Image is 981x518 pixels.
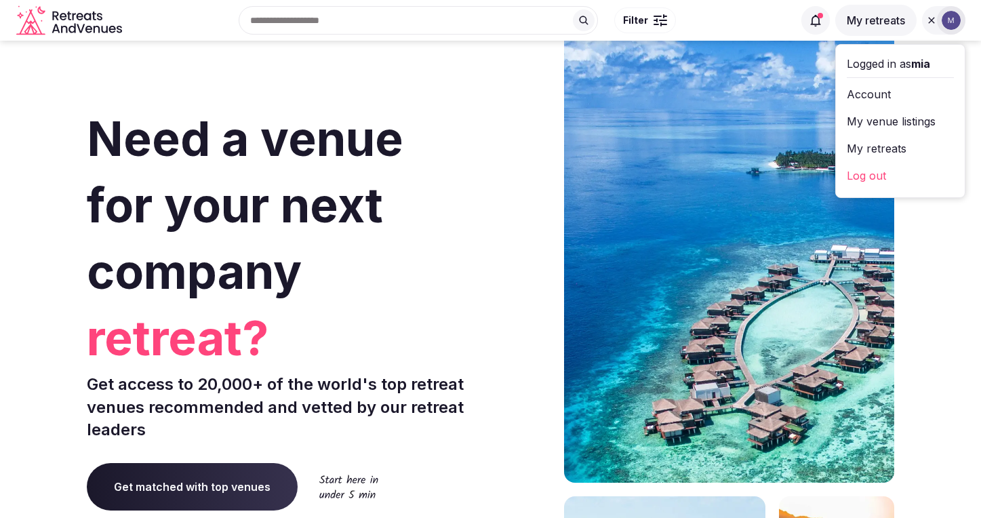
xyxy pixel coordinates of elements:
a: Account [847,83,954,105]
a: My retreats [835,14,917,27]
a: Visit the homepage [16,5,125,36]
span: retreat? [87,305,485,372]
span: mia [911,57,930,71]
button: Filter [614,7,676,33]
div: Logged in as [847,56,954,72]
img: Start here in under 5 min [319,475,378,498]
a: My venue listings [847,111,954,132]
span: Filter [623,14,648,27]
button: My retreats [835,5,917,36]
a: Get matched with top venues [87,463,298,511]
span: Need a venue for your next company [87,110,403,300]
a: My retreats [847,138,954,159]
img: mia [942,11,961,30]
a: Log out [847,165,954,186]
p: Get access to 20,000+ of the world's top retreat venues recommended and vetted by our retreat lea... [87,373,485,441]
svg: Retreats and Venues company logo [16,5,125,36]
